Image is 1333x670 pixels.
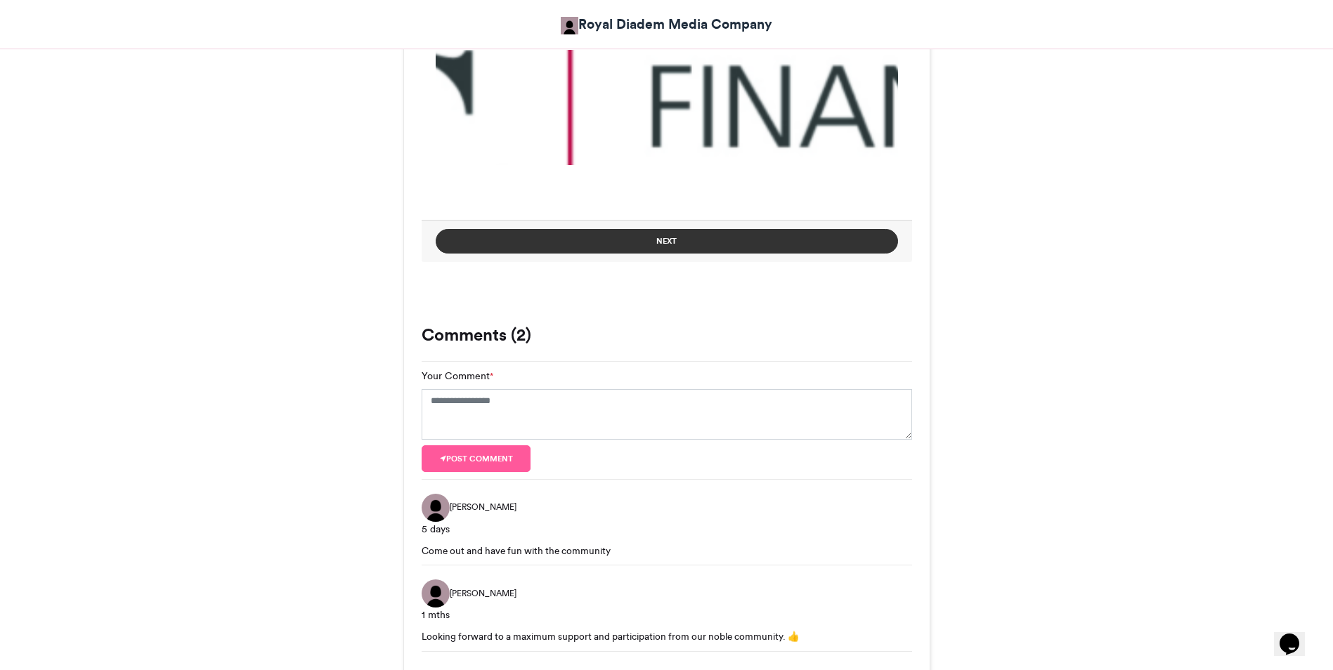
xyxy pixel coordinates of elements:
[422,522,912,537] div: 5 days
[1274,614,1319,656] iframe: chat widget
[436,229,898,254] button: Next
[422,579,450,607] img: Funke
[450,587,516,600] span: [PERSON_NAME]
[422,369,493,383] label: Your Comment
[422,327,912,343] h3: Comments (2)
[422,494,450,522] img: Kemm
[450,501,516,513] span: [PERSON_NAME]
[422,544,912,558] div: Come out and have fun with the community
[561,17,578,34] img: Sunday Adebakin
[561,14,772,34] a: Royal Diadem Media Company
[422,445,531,472] button: Post comment
[422,607,912,622] div: 1 mths
[422,629,912,643] div: Looking forward to a maximum support and participation from our noble community. 👍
